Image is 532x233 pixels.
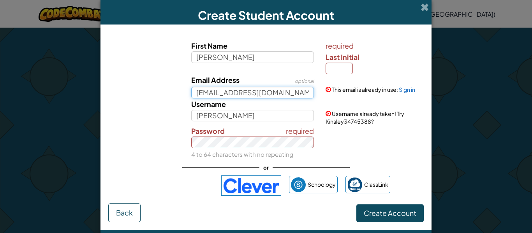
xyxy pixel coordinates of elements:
[308,179,336,190] span: Schoology
[356,204,424,222] button: Create Account
[295,78,314,84] span: optional
[326,53,359,61] span: Last Initial
[191,41,227,50] span: First Name
[364,208,416,217] span: Create Account
[138,177,217,194] iframe: Sign in with Google Button
[364,179,388,190] span: ClassLink
[191,126,225,135] span: Password
[191,75,240,84] span: Email Address
[399,86,415,93] a: Sign in
[191,151,293,158] small: 4 to 64 characters with no repeating
[116,208,133,217] span: Back
[326,40,422,51] span: required
[286,125,314,137] span: required
[259,162,273,173] span: or
[291,177,306,192] img: schoology.png
[108,203,141,222] button: Back
[221,175,281,196] img: clever-logo-blue.png
[326,110,404,125] span: Username already taken! Try Kinsley34745388?
[198,8,334,23] span: Create Student Account
[191,100,226,109] span: Username
[332,86,398,93] span: This email is already in use:
[347,177,362,192] img: classlink-logo-small.png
